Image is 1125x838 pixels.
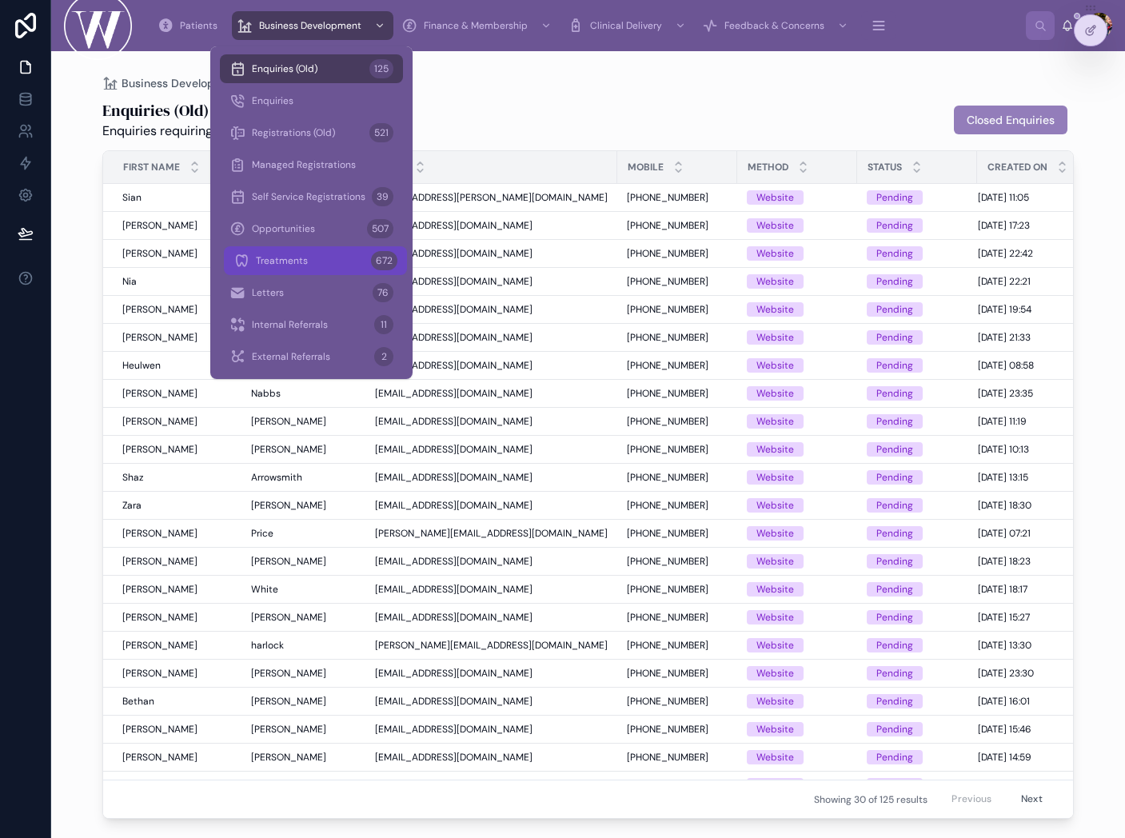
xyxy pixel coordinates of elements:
[954,106,1067,134] button: Closed Enquiries
[627,219,728,232] a: [PHONE_NUMBER]
[122,387,232,400] a: [PERSON_NAME]
[756,442,794,457] div: Website
[627,555,708,568] span: [PHONE_NUMBER]
[978,415,1027,428] span: [DATE] 11:19
[756,722,794,736] div: Website
[251,555,356,568] a: [PERSON_NAME]
[373,283,393,302] div: 76
[876,582,913,597] div: Pending
[252,62,317,75] span: Enquiries (Old)
[867,218,967,233] a: Pending
[867,638,967,652] a: Pending
[122,275,137,288] span: Nia
[978,191,1029,204] span: [DATE] 11:05
[876,638,913,652] div: Pending
[122,555,197,568] span: [PERSON_NAME]
[978,471,1107,484] a: [DATE] 13:15
[876,386,913,401] div: Pending
[627,443,708,456] span: [PHONE_NUMBER]
[220,86,403,115] a: Enquiries
[220,214,403,243] a: Opportunities507
[867,358,967,373] a: Pending
[627,247,728,260] a: [PHONE_NUMBER]
[978,555,1031,568] span: [DATE] 18:23
[375,499,608,512] a: [EMAIL_ADDRESS][DOMAIN_NAME]
[627,303,728,316] a: [PHONE_NUMBER]
[375,219,608,232] a: [EMAIL_ADDRESS][DOMAIN_NAME]
[375,443,608,456] a: [EMAIL_ADDRESS][DOMAIN_NAME]
[251,639,356,652] a: harlock
[978,247,1033,260] span: [DATE] 22:42
[251,387,281,400] span: Nabbs
[867,302,967,317] a: Pending
[627,387,708,400] span: [PHONE_NUMBER]
[867,554,967,569] a: Pending
[627,359,728,372] a: [PHONE_NUMBER]
[747,190,848,205] a: Website
[627,667,728,680] a: [PHONE_NUMBER]
[747,330,848,345] a: Website
[627,639,708,652] span: [PHONE_NUMBER]
[122,331,197,344] span: [PERSON_NAME]
[978,583,1107,596] a: [DATE] 18:17
[375,415,608,428] a: [EMAIL_ADDRESS][DOMAIN_NAME]
[867,526,967,541] a: Pending
[122,247,232,260] a: [PERSON_NAME]
[252,286,284,299] span: Letters
[122,527,197,540] span: [PERSON_NAME]
[756,582,794,597] div: Website
[375,443,533,456] span: [EMAIL_ADDRESS][DOMAIN_NAME]
[627,275,728,288] a: [PHONE_NUMBER]
[867,414,967,429] a: Pending
[978,583,1027,596] span: [DATE] 18:17
[756,498,794,513] div: Website
[627,359,708,372] span: [PHONE_NUMBER]
[978,667,1034,680] span: [DATE] 23:30
[978,499,1031,512] span: [DATE] 18:30
[747,610,848,625] a: Website
[876,330,913,345] div: Pending
[756,386,794,401] div: Website
[627,303,708,316] span: [PHONE_NUMBER]
[747,526,848,541] a: Website
[978,471,1028,484] span: [DATE] 13:15
[374,315,393,334] div: 11
[756,190,794,205] div: Website
[967,112,1055,128] span: Closed Enquiries
[375,667,533,680] span: [EMAIL_ADDRESS][DOMAIN_NAME]
[122,415,197,428] span: [PERSON_NAME]
[747,274,848,289] a: Website
[375,471,608,484] a: [EMAIL_ADDRESS][DOMAIN_NAME]
[978,443,1029,456] span: [DATE] 10:13
[251,667,356,680] a: [PERSON_NAME]
[876,274,913,289] div: Pending
[375,219,533,232] span: [EMAIL_ADDRESS][DOMAIN_NAME]
[122,387,197,400] span: [PERSON_NAME]
[756,554,794,569] div: Website
[251,471,302,484] span: Arrowsmith
[627,191,728,204] a: [PHONE_NUMBER]
[756,638,794,652] div: Website
[251,471,356,484] a: Arrowsmith
[220,278,403,307] a: Letters76
[627,667,708,680] span: [PHONE_NUMBER]
[122,695,154,708] span: Bethan
[369,123,393,142] div: 521
[375,359,608,372] a: [EMAIL_ADDRESS][DOMAIN_NAME]
[252,158,356,171] span: Managed Registrations
[867,722,967,736] a: Pending
[122,471,144,484] span: Shaz
[563,11,694,40] a: Clinical Delivery
[122,359,232,372] a: Heulwen
[867,274,967,289] a: Pending
[756,694,794,708] div: Website
[180,19,217,32] span: Patients
[876,442,913,457] div: Pending
[369,59,393,78] div: 125
[251,499,326,512] span: [PERSON_NAME]
[590,19,662,32] span: Clinical Delivery
[627,555,728,568] a: [PHONE_NUMBER]
[627,499,728,512] a: [PHONE_NUMBER]
[867,582,967,597] a: Pending
[627,275,708,288] span: [PHONE_NUMBER]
